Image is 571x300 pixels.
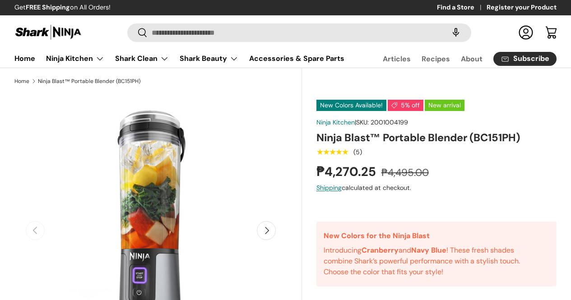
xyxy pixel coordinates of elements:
[316,131,557,144] h1: Ninja Blast™ Portable Blender (BC151PH)
[356,118,369,126] span: SKU:
[371,118,408,126] span: 2001004199
[353,149,362,156] div: (5)
[41,50,110,68] summary: Ninja Kitchen
[316,100,386,111] span: New Colors Available!
[14,78,29,84] a: Home
[461,50,483,68] a: About
[383,50,411,68] a: Articles
[180,50,238,68] a: Shark Beauty
[355,118,408,126] span: |
[388,100,423,111] span: 5% off
[324,245,537,277] p: Introducing and ! These fresh shades combine Shark’s powerful performance with a stylish touch. C...
[316,163,378,180] strong: ₱4,270.25
[14,3,111,13] p: Get on All Orders!
[249,50,344,67] a: Accessories & Spare Parts
[493,52,557,66] a: Subscribe
[316,148,348,157] span: ★★★★★
[361,50,557,68] nav: Secondary
[381,166,429,179] s: ₱4,495.00
[38,78,140,84] a: Ninja Blast™ Portable Blender (BC151PH)
[441,23,470,42] speech-search-button: Search by voice
[14,50,344,68] nav: Primary
[487,3,557,13] a: Register your Product
[437,3,487,13] a: Find a Store
[425,100,464,111] span: New arrival
[46,50,104,68] a: Ninja Kitchen
[14,77,302,85] nav: Breadcrumbs
[316,184,342,192] a: Shipping
[14,23,82,41] img: Shark Ninja Philippines
[26,3,70,11] strong: FREE Shipping
[14,50,35,67] a: Home
[362,245,399,255] strong: Cranberry
[411,245,446,255] strong: Navy Blue
[110,50,174,68] summary: Shark Clean
[422,50,450,68] a: Recipes
[316,118,355,126] a: Ninja Kitchen
[115,50,169,68] a: Shark Clean
[316,183,557,193] div: calculated at checkout.
[324,231,430,240] strong: New Colors for the Ninja Blast
[316,148,348,156] div: 5.0 out of 5.0 stars
[174,50,244,68] summary: Shark Beauty
[513,55,549,62] span: Subscribe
